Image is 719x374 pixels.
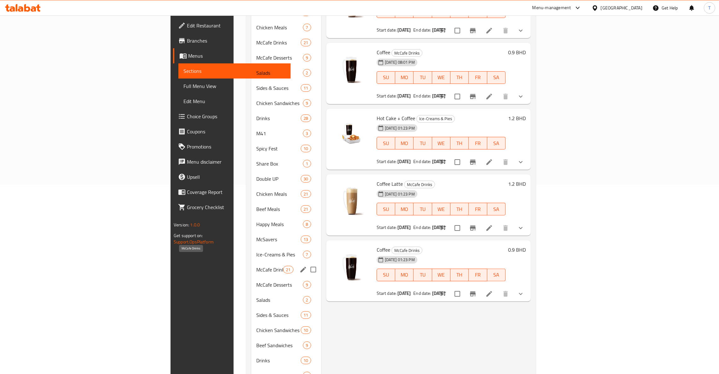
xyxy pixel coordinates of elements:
span: 9 [303,55,310,61]
span: Start date: [377,289,397,297]
span: Chicken Meals [256,190,301,198]
button: MO [395,71,414,84]
span: MO [398,205,411,214]
a: Edit menu item [485,27,493,34]
button: FR [469,137,487,149]
span: TU [416,270,429,279]
a: Upsell [173,169,291,184]
span: Start date: [377,157,397,166]
button: show more [513,89,528,104]
button: FR [469,71,487,84]
span: SA [490,270,503,279]
div: items [301,84,311,92]
span: 10 [301,146,310,152]
b: [DATE] [432,157,445,166]
span: MO [398,73,411,82]
button: WE [432,137,450,149]
button: edit [299,265,308,274]
div: Sides & Sauces11 [251,307,321,323]
button: show more [513,23,528,38]
button: FR [469,203,487,215]
div: Chicken Meals7 [251,20,321,35]
span: Salads [256,69,303,77]
button: delete [498,220,513,236]
span: Share Box [256,160,303,167]
span: FR [471,73,484,82]
span: Select to update [451,155,464,169]
div: items [301,357,311,364]
button: delete [498,155,513,170]
span: 28 [301,115,310,121]
span: Hot Cake + Coffee [377,114,415,123]
button: show more [513,286,528,301]
span: WE [435,205,448,214]
svg: Show Choices [517,290,525,298]
a: Coverage Report [173,184,291,200]
a: Support.OpsPlatform [174,238,214,246]
div: items [303,160,311,167]
button: delete [498,89,513,104]
span: Chicken Sandwiches [256,99,303,107]
div: Drinks28 [251,111,321,126]
div: items [303,281,311,289]
img: Coffee [331,245,372,286]
button: TH [450,71,469,84]
a: Edit menu item [485,224,493,232]
div: Salads2 [251,65,321,80]
span: Get support on: [174,231,203,240]
span: 13 [301,237,310,243]
span: Menus [188,52,286,60]
div: Salads [256,296,303,304]
button: Branch-specific-item [465,89,480,104]
span: Coupons [187,128,286,135]
span: SU [380,205,393,214]
div: items [303,54,311,61]
button: SU [377,71,395,84]
a: Choice Groups [173,109,291,124]
div: McCafe Desserts9 [251,50,321,65]
span: TU [416,139,429,148]
span: McCafe Drinks [392,50,422,57]
a: Promotions [173,139,291,154]
span: TH [453,139,466,148]
div: items [301,326,311,334]
div: items [301,175,311,183]
h6: 0.9 BHD [508,48,526,57]
div: Salads2 [251,292,321,307]
span: McCafe Drinks [392,247,422,254]
div: items [301,39,311,46]
span: Version: [174,221,189,229]
div: items [283,266,293,273]
a: Edit menu item [485,93,493,100]
img: Coffee [331,48,372,88]
button: WE [432,269,450,281]
span: Edit Menu [183,97,286,105]
div: items [303,342,311,349]
span: Chicken Sandwiches [256,326,301,334]
div: items [303,296,311,304]
div: Spicy Fest10 [251,141,321,156]
b: [DATE] [397,92,411,100]
button: MO [395,203,414,215]
span: SU [380,270,393,279]
span: TU [416,205,429,214]
span: Beef Sandwiches [256,342,303,349]
div: Chicken Sandwiches9 [251,96,321,111]
span: Chicken Meals [256,24,303,31]
div: McCafe Desserts [256,281,303,289]
button: sort-choices [436,286,451,301]
span: 1.0.0 [190,221,200,229]
span: McSavers [256,236,301,243]
button: sort-choices [436,89,451,104]
b: [DATE] [397,26,411,34]
div: McSavers13 [251,232,321,247]
button: MO [395,269,414,281]
span: SA [490,73,503,82]
span: 8 [303,221,310,227]
div: [GEOGRAPHIC_DATA] [601,4,642,11]
div: M413 [251,126,321,141]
